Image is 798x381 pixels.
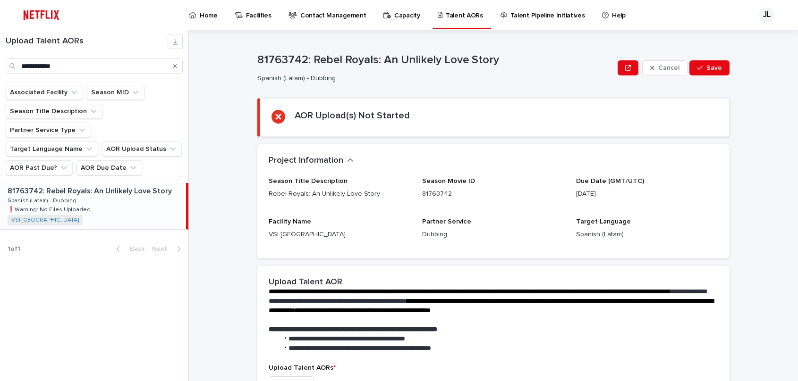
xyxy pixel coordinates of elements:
[6,85,83,100] button: Associated Facility
[269,189,411,199] p: Rebel Royals: An Unlikely Love Story
[576,218,631,225] span: Target Language
[269,277,342,288] h2: Upload Talent AOR
[102,141,182,157] button: AOR Upload Status
[87,85,144,100] button: Season MID
[422,178,475,184] span: Season Movie ID
[576,230,718,240] p: Spanish (Latam)
[759,8,774,23] div: JL
[269,230,411,240] p: VSI [GEOGRAPHIC_DATA]
[706,65,722,71] span: Save
[6,58,183,74] input: Search
[658,65,679,71] span: Cancel
[11,217,79,224] a: VSI [GEOGRAPHIC_DATA]
[422,189,564,199] p: 81763742
[8,185,174,196] p: 81763742: Rebel Royals: An Unlikely Love Story
[576,178,644,184] span: Due Date (GMT/UTC)
[257,53,614,67] p: 81763742: Rebel Royals: An Unlikely Love Story
[257,75,610,83] p: Spanish (Latam) - Dubbing
[109,245,148,253] button: Back
[6,160,73,175] button: AOR Past Due?
[269,156,354,166] button: Project Information
[269,218,311,225] span: Facility Name
[8,205,93,213] p: ❗️Warning: No Files Uploaded
[295,110,410,121] h2: AOR Upload(s) Not Started
[124,246,144,252] span: Back
[269,156,343,166] h2: Project Information
[76,160,142,175] button: AOR Due Date
[269,178,348,184] span: Season Title Description
[8,196,78,204] p: Spanish (Latam) - Dubbing
[689,60,730,75] button: Save
[6,123,91,138] button: Partner Service Type
[422,218,471,225] span: Partner Service
[19,6,64,25] img: ifQbXi3ZQGMSEF7WDB7W
[148,245,188,253] button: Next
[152,246,173,252] span: Next
[576,189,718,199] p: [DATE]
[422,230,564,240] p: Dubbing
[6,141,98,157] button: Target Language Name
[269,364,336,371] span: Upload Talent AORs
[642,60,688,75] button: Cancel
[6,104,102,119] button: Season Title Description
[6,36,168,47] h1: Upload Talent AORs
